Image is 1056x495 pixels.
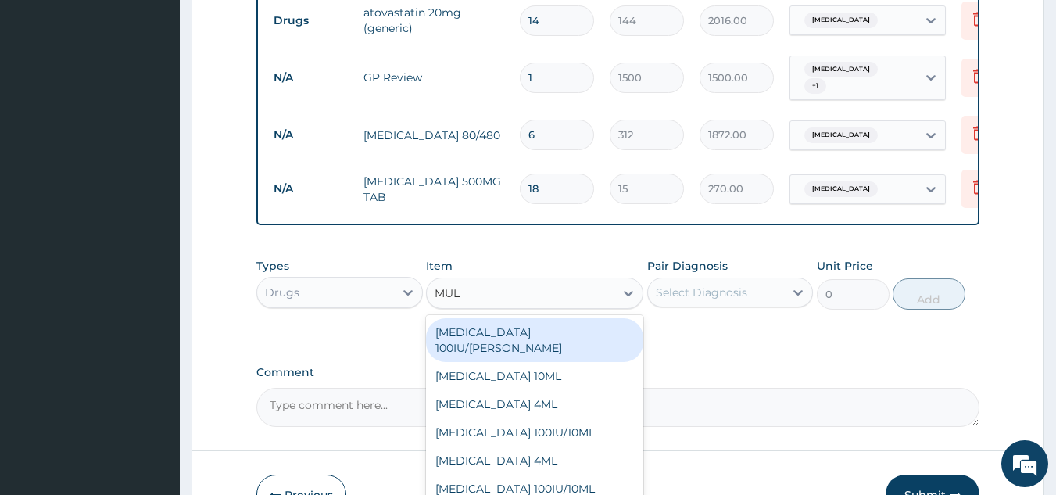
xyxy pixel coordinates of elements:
[8,329,298,384] textarea: Type your message and hit 'Enter'
[266,174,356,203] td: N/A
[426,447,643,475] div: [MEDICAL_DATA] 4ML
[426,362,643,390] div: [MEDICAL_DATA] 10ML
[265,285,299,300] div: Drugs
[266,120,356,149] td: N/A
[426,318,643,362] div: [MEDICAL_DATA] 100IU/[PERSON_NAME]
[647,258,728,274] label: Pair Diagnosis
[256,8,294,45] div: Minimize live chat window
[256,366,980,379] label: Comment
[804,127,878,143] span: [MEDICAL_DATA]
[266,6,356,35] td: Drugs
[426,390,643,418] div: [MEDICAL_DATA] 4ML
[29,78,63,117] img: d_794563401_company_1708531726252_794563401
[356,62,512,93] td: GP Review
[426,258,453,274] label: Item
[804,13,878,28] span: [MEDICAL_DATA]
[804,78,826,94] span: + 1
[426,418,643,447] div: [MEDICAL_DATA] 100IU/10ML
[91,148,216,306] span: We're online!
[81,88,263,108] div: Chat with us now
[266,63,356,92] td: N/A
[893,278,965,310] button: Add
[356,166,512,213] td: [MEDICAL_DATA] 500MG TAB
[256,260,289,273] label: Types
[804,181,878,197] span: [MEDICAL_DATA]
[656,285,747,300] div: Select Diagnosis
[817,258,873,274] label: Unit Price
[356,120,512,151] td: [MEDICAL_DATA] 80/480
[804,62,878,77] span: [MEDICAL_DATA]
